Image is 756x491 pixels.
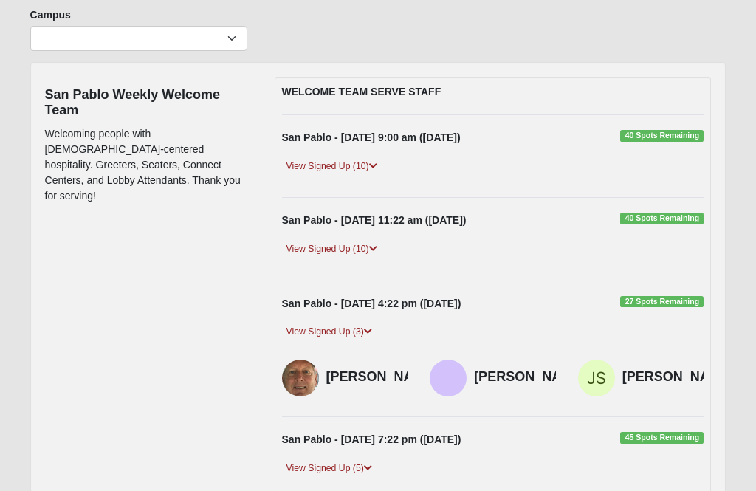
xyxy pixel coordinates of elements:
[30,7,71,22] label: Campus
[45,87,252,119] h4: San Pablo Weekly Welcome Team
[282,131,461,143] strong: San Pablo - [DATE] 9:00 am ([DATE])
[326,369,438,385] h4: [PERSON_NAME]
[282,86,441,97] strong: WELCOME TEAM SERVE STAFF
[620,130,704,142] span: 40 Spots Remaining
[474,369,585,385] h4: [PERSON_NAME]
[620,213,704,224] span: 40 Spots Remaining
[282,241,382,257] a: View Signed Up (10)
[45,126,252,204] p: Welcoming people with [DEMOGRAPHIC_DATA]-centered hospitality. Greeters, Seaters, Connect Centers...
[282,360,319,396] img: Rich Blankenship
[282,324,377,340] a: View Signed Up (3)
[282,433,461,445] strong: San Pablo - [DATE] 7:22 pm ([DATE])
[622,369,734,385] h4: [PERSON_NAME]
[430,360,467,396] img: Valerie Allen
[578,360,615,396] img: John Sambor
[282,214,467,226] strong: San Pablo - [DATE] 11:22 am ([DATE])
[620,432,704,444] span: 45 Spots Remaining
[620,296,704,308] span: 27 Spots Remaining
[282,298,461,309] strong: San Pablo - [DATE] 4:22 pm ([DATE])
[282,159,382,174] a: View Signed Up (10)
[282,461,377,476] a: View Signed Up (5)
